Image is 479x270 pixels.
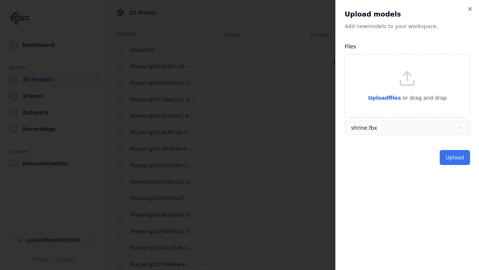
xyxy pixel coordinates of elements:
[440,150,470,165] button: Upload
[345,22,470,30] p: Add new model s to your workspace.
[401,93,447,102] p: or drag and drop
[345,9,470,19] h2: Upload models
[368,95,401,101] span: Upload files
[351,124,377,132] div: shrine.fbx
[345,43,356,49] label: Files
